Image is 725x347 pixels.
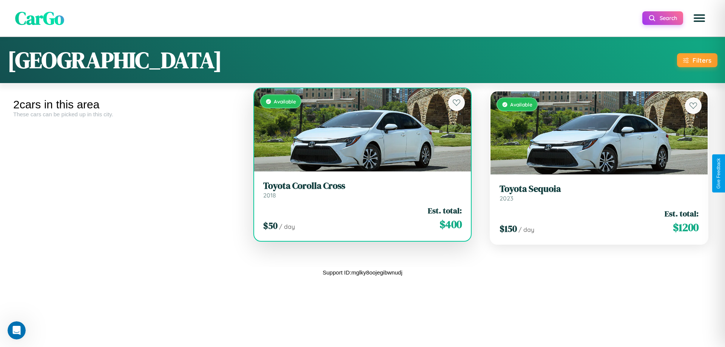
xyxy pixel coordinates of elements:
span: / day [518,226,534,233]
div: 2 cars in this area [13,98,239,111]
span: Search [660,15,677,22]
div: These cars can be picked up in this city. [13,111,239,117]
span: 2018 [263,191,276,199]
a: Toyota Corolla Cross2018 [263,180,462,199]
span: Available [510,101,532,108]
span: 2023 [500,194,513,202]
div: Filters [693,56,711,64]
button: Open menu [689,8,710,29]
span: $ 1200 [673,220,699,235]
button: Filters [677,53,717,67]
span: / day [279,223,295,230]
a: Toyota Sequoia2023 [500,184,699,202]
span: Est. total: [665,208,699,219]
span: $ 50 [263,219,278,232]
span: CarGo [15,6,64,31]
h3: Toyota Sequoia [500,184,699,194]
span: $ 150 [500,222,517,235]
p: Support ID: mglky8oojegibwnudj [323,267,403,278]
span: Available [274,98,296,105]
iframe: Intercom live chat [8,321,26,339]
span: $ 400 [440,217,462,232]
h1: [GEOGRAPHIC_DATA] [8,45,222,76]
span: Est. total: [428,205,462,216]
div: Give Feedback [716,158,721,189]
button: Search [642,11,683,25]
h3: Toyota Corolla Cross [263,180,462,191]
